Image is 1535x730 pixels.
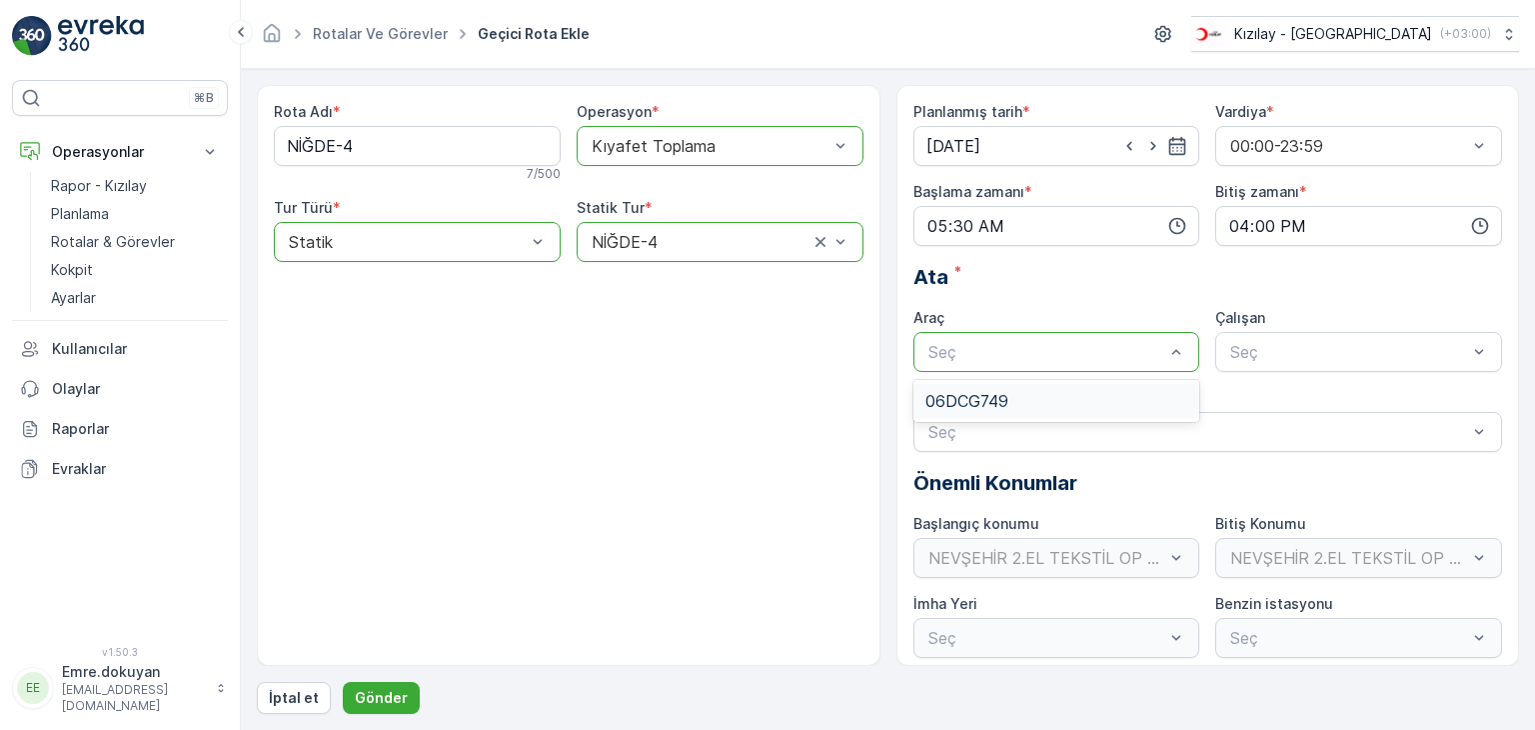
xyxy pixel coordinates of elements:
[194,90,214,106] p: ⌘B
[52,419,220,439] p: Raporlar
[51,176,147,196] p: Rapor - Kızılay
[52,379,220,399] p: Olaylar
[269,688,319,708] p: İptal et
[261,30,283,47] a: Ana Sayfa
[257,682,331,714] button: İptal et
[925,392,1008,410] span: 06DCG749
[1215,515,1306,532] label: Bitiş Konumu
[52,142,188,162] p: Operasyonlar
[1191,23,1226,45] img: k%C4%B1z%C4%B1lay_D5CCths_t1JZB0k.png
[913,183,1024,200] label: Başlama zamanı
[12,369,228,409] a: Olaylar
[928,340,1165,364] p: Seç
[12,646,228,658] span: v 1.50.3
[1215,309,1265,326] label: Çalışan
[17,672,49,704] div: EE
[913,309,944,326] label: Araç
[1440,26,1491,42] p: ( +03:00 )
[913,515,1039,532] label: Başlangıç konumu
[274,103,333,120] label: Rota Adı
[913,126,1200,166] input: dd/mm/yyyy
[355,688,408,708] p: Gönder
[913,262,948,292] span: Ata
[62,662,206,682] p: Emre.dokuyan
[527,166,561,182] p: 7 / 500
[1215,103,1266,120] label: Vardiya
[913,468,1503,498] p: Önemli Konumlar
[913,595,977,612] label: İmha Yeri
[913,103,1022,120] label: Planlanmış tarih
[43,200,228,228] a: Planlama
[12,662,228,714] button: EEEmre.dokuyan[EMAIL_ADDRESS][DOMAIN_NAME]
[12,16,52,56] img: logo
[1215,595,1333,612] label: Benzin istasyonu
[474,24,594,44] span: Geçici Rota Ekle
[62,682,206,714] p: [EMAIL_ADDRESS][DOMAIN_NAME]
[58,16,144,56] img: logo_light-DOdMpM7g.png
[343,682,420,714] button: Gönder
[43,172,228,200] a: Rapor - Kızılay
[12,132,228,172] button: Operasyonlar
[43,256,228,284] a: Kokpit
[43,228,228,256] a: Rotalar & Görevler
[43,284,228,312] a: Ayarlar
[51,204,109,224] p: Planlama
[12,449,228,489] a: Evraklar
[1234,24,1432,44] p: Kızılay - [GEOGRAPHIC_DATA]
[51,288,96,308] p: Ayarlar
[52,459,220,479] p: Evraklar
[577,103,652,120] label: Operasyon
[12,409,228,449] a: Raporlar
[577,199,645,216] label: Statik Tur
[51,260,93,280] p: Kokpit
[1191,16,1519,52] button: Kızılay - [GEOGRAPHIC_DATA](+03:00)
[1215,183,1299,200] label: Bitiş zamanı
[274,199,333,216] label: Tur Türü
[313,25,448,42] a: Rotalar ve Görevler
[1230,340,1467,364] p: Seç
[52,339,220,359] p: Kullanıcılar
[12,329,228,369] a: Kullanıcılar
[51,232,175,252] p: Rotalar & Görevler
